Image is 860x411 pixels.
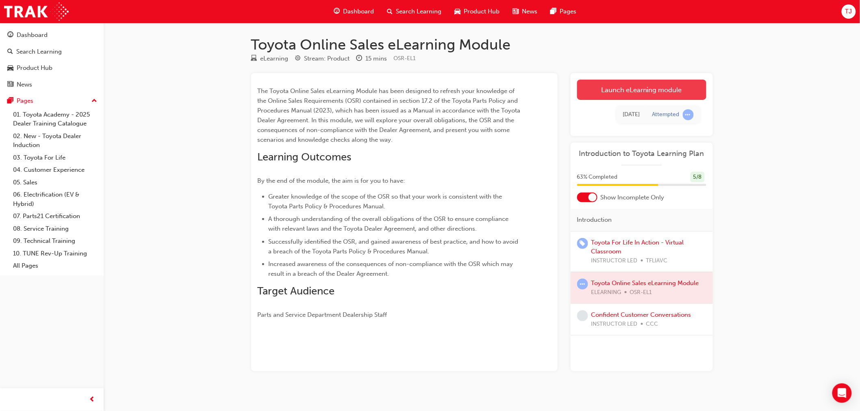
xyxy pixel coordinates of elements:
span: up-icon [91,96,97,106]
span: Target Audience [258,285,335,297]
a: pages-iconPages [544,3,583,20]
span: Search Learning [396,7,442,16]
a: search-iconSearch Learning [381,3,448,20]
span: learningRecordVerb_ENROLL-icon [577,238,588,249]
span: news-icon [7,81,13,89]
a: Launch eLearning module [577,80,706,100]
a: Product Hub [3,61,100,76]
button: Pages [3,93,100,108]
span: target-icon [295,55,301,63]
span: guage-icon [334,6,340,17]
div: Search Learning [16,47,62,56]
span: clock-icon [356,55,363,63]
button: DashboardSearch LearningProduct HubNews [3,26,100,93]
span: News [522,7,538,16]
span: pages-icon [7,97,13,105]
div: Duration [356,54,387,64]
a: 06. Electrification (EV & Hybrid) [10,188,100,210]
div: 15 mins [366,54,387,63]
span: INSTRUCTOR LED [591,320,638,329]
span: 63 % Completed [577,173,618,182]
span: Parts and Service Department Dealership Staff [258,311,387,318]
span: learningRecordVerb_ATTEMPT-icon [683,109,694,120]
span: The Toyota Online Sales eLearning Module has been designed to refresh your knowledge of the Onlin... [258,87,522,143]
span: TFLIAVC [646,256,668,266]
span: INSTRUCTOR LED [591,256,638,266]
div: eLearning [261,54,289,63]
a: 01. Toyota Academy - 2025 Dealer Training Catalogue [10,108,100,130]
span: search-icon [7,48,13,56]
a: 07. Parts21 Certification [10,210,100,223]
span: Dashboard [343,7,374,16]
a: car-iconProduct Hub [448,3,506,20]
span: Increased awareness of the consequences of non-compliance with the OSR which may result in a brea... [269,260,515,277]
span: learningRecordVerb_ATTEMPT-icon [577,279,588,290]
a: 08. Service Training [10,223,100,235]
div: Open Intercom Messenger [832,383,852,403]
a: 09. Technical Training [10,235,100,247]
div: News [17,80,32,89]
div: Attempted [652,111,680,119]
button: TJ [842,4,856,19]
div: Type [251,54,289,64]
span: CCC [646,320,658,329]
span: Show Incomplete Only [601,193,665,202]
span: prev-icon [89,395,96,405]
div: Dashboard [17,30,48,40]
a: Search Learning [3,44,100,59]
span: learningResourceType_ELEARNING-icon [251,55,257,63]
a: Confident Customer Conversations [591,311,691,318]
a: 02. New - Toyota Dealer Induction [10,130,100,151]
span: news-icon [513,6,519,17]
span: search-icon [387,6,393,17]
span: pages-icon [551,6,557,17]
a: Introduction to Toyota Learning Plan [577,149,706,158]
a: All Pages [10,260,100,272]
a: 10. TUNE Rev-Up Training [10,247,100,260]
span: Successfully identified the OSR, and gained awareness of best practice, and how to avoid a breach... [269,238,520,255]
div: Product Hub [17,63,52,73]
span: Product Hub [464,7,500,16]
span: car-icon [455,6,461,17]
span: TJ [845,7,852,16]
a: news-iconNews [506,3,544,20]
a: News [3,77,100,92]
div: Stream: Product [304,54,350,63]
span: learningRecordVerb_NONE-icon [577,310,588,321]
span: Greater knowledge of the scope of the OSR so that your work is consistent with the Toyota Parts P... [269,193,504,210]
img: Trak [4,2,69,21]
div: 5 / 8 [691,172,705,183]
span: car-icon [7,65,13,72]
div: Tue Aug 19 2025 10:07:08 GMT+1000 (Australian Eastern Standard Time) [623,110,640,119]
span: guage-icon [7,32,13,39]
a: Dashboard [3,28,100,43]
span: Learning resource code [394,55,416,62]
span: Pages [560,7,577,16]
div: Pages [17,96,33,106]
span: Introduction [577,215,612,225]
span: A thorough understanding of the overall obligations of the OSR to ensure compliance with relevant... [269,215,510,232]
a: 04. Customer Experience [10,164,100,176]
a: Toyota For Life In Action - Virtual Classroom [591,239,684,255]
a: guage-iconDashboard [328,3,381,20]
a: 03. Toyota For Life [10,151,100,164]
h1: Toyota Online Sales eLearning Module [251,36,713,54]
span: Learning Outcomes [258,151,352,163]
a: 05. Sales [10,176,100,189]
span: By the end of the module, the aim is for you to have: [258,177,405,184]
div: Stream [295,54,350,64]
